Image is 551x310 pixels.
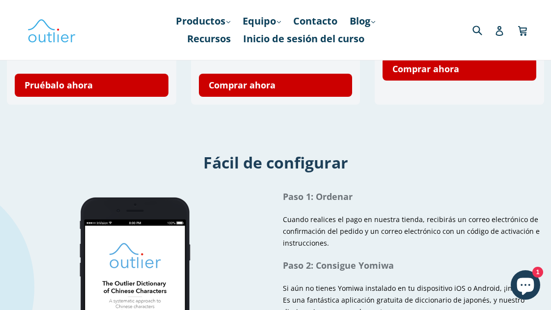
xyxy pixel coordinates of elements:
font: Contacto [293,14,337,28]
font: Paso 1: Ordenar [283,191,353,202]
inbox-online-store-chat: Chat de la tienda online de Shopify [508,270,543,302]
font: Fácil de configurar [203,152,348,173]
font: Cuando realices el pago en nuestra tienda, recibirás un correo electrónico de confirmación del pe... [283,215,540,248]
a: Contacto [288,12,342,30]
font: Recursos [187,32,231,45]
font: Paso 2: Consigue Yomiwa [283,259,394,271]
font: Comprar ahora [209,79,275,91]
font: Blog [350,14,370,28]
input: Buscar [470,20,497,40]
a: Productos [171,12,235,30]
a: Blog [345,12,380,30]
a: Inicio de sesión del curso [238,30,369,48]
font: Productos [176,14,225,28]
img: Lingüística de valores atípicos [27,16,76,44]
font: Equipo [243,14,276,28]
a: Recursos [182,30,236,48]
font: Pruébalo ahora [25,79,93,91]
font: Comprar ahora [392,63,459,75]
a: Pruébalo ahora [15,74,168,97]
a: Equipo [238,12,286,30]
font: Inicio de sesión del curso [243,32,364,45]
